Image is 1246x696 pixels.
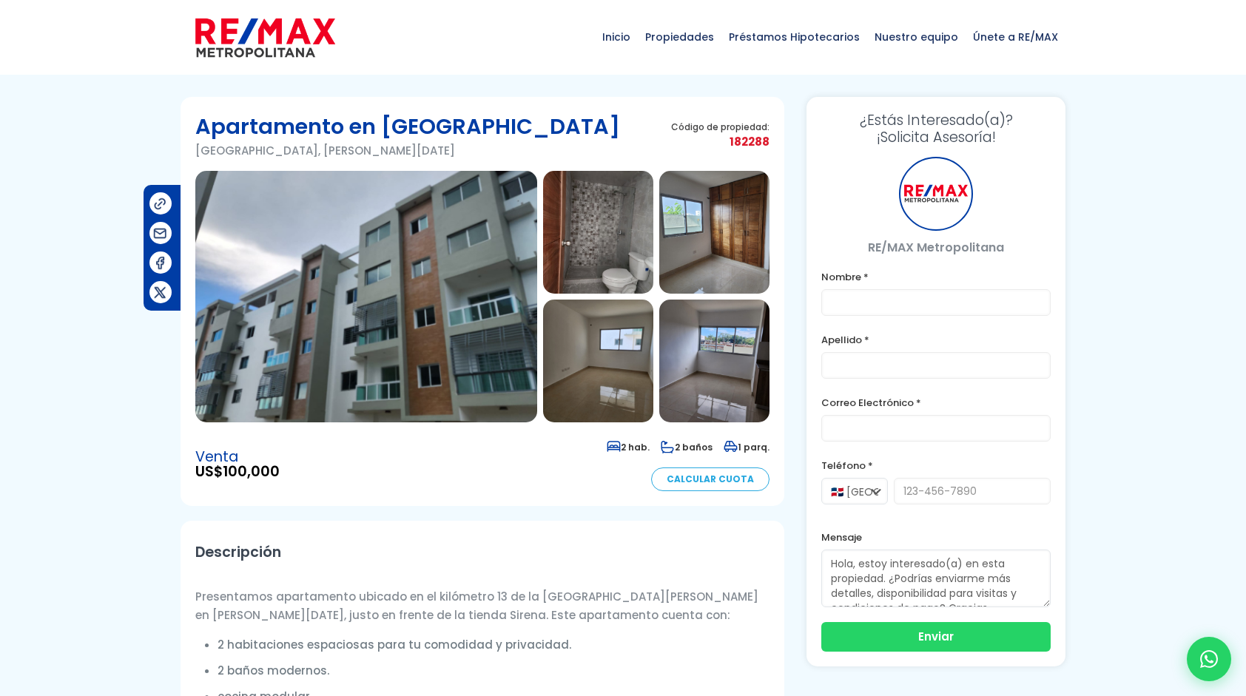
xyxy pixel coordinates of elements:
[659,171,770,294] img: Apartamento en Villa Naco
[724,441,770,453] span: 1 parq.
[152,226,168,241] img: Compartir
[659,300,770,422] img: Apartamento en Villa Naco
[821,268,1051,286] label: Nombre *
[152,255,168,271] img: Compartir
[821,550,1051,607] textarea: Hola, estoy interesado(a) en esta propiedad. ¿Podrías enviarme más detalles, disponibilidad para ...
[638,15,721,59] span: Propiedades
[152,285,168,300] img: Compartir
[899,157,973,231] div: RE/MAX Metropolitana
[218,635,770,654] li: 2 habitaciones espaciosas para tu comodidad y privacidad.
[195,112,620,141] h1: Apartamento en [GEOGRAPHIC_DATA]
[543,171,653,294] img: Apartamento en Villa Naco
[671,121,770,132] span: Código de propiedad:
[894,478,1051,504] input: 123-456-7890
[595,15,638,59] span: Inicio
[821,456,1051,475] label: Teléfono *
[223,462,280,482] span: 100,000
[195,587,770,624] p: Presentamos apartamento ubicado en el kilómetro 13 de la [GEOGRAPHIC_DATA][PERSON_NAME] en [PERSO...
[821,622,1051,652] button: Enviar
[821,528,1051,547] label: Mensaje
[195,450,280,464] span: Venta
[821,112,1051,129] span: ¿Estás Interesado(a)?
[661,441,713,453] span: 2 baños
[721,15,867,59] span: Préstamos Hipotecarios
[607,441,650,453] span: 2 hab.
[671,132,770,151] span: 182288
[821,112,1051,146] h3: ¡Solicita Asesoría!
[651,467,770,491] a: Calcular Cuota
[966,15,1065,59] span: Únete a RE/MAX
[195,535,770,569] h2: Descripción
[543,300,653,422] img: Apartamento en Villa Naco
[152,196,168,212] img: Compartir
[195,141,620,160] p: [GEOGRAPHIC_DATA], [PERSON_NAME][DATE]
[821,331,1051,349] label: Apellido *
[195,171,537,422] img: Apartamento en Villa Naco
[195,16,335,60] img: remax-metropolitana-logo
[821,393,1051,412] label: Correo Electrónico *
[821,238,1051,257] p: RE/MAX Metropolitana
[218,661,770,680] li: 2 baños modernos.
[195,464,280,479] span: US$
[867,15,966,59] span: Nuestro equipo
